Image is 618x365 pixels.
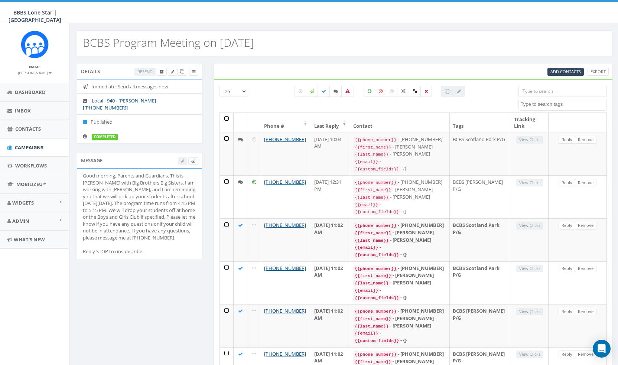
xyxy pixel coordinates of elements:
td: [DATE] 11:02 AM [311,261,350,304]
span: Clone Campaign [180,69,184,74]
div: - [PERSON_NAME] [353,272,446,279]
div: - [353,244,446,251]
label: Neutral [386,86,398,97]
a: [PHONE_NUMBER] [264,351,306,357]
li: Published [77,114,202,129]
label: Pending [295,86,306,97]
a: Remove [575,351,596,358]
code: {{email}} [353,330,380,337]
div: - [PHONE_NUMBER] [353,136,446,143]
span: Archive Campaign [160,69,164,74]
label: Positive [364,86,375,97]
td: BCBS [PERSON_NAME] P/G [450,304,511,347]
div: Good morning, Parents and Guardians. This is [PERSON_NAME] with Big Brothers Big Sisters. I am wo... [83,172,196,255]
span: Send Test Message [191,158,195,164]
a: Remove [575,179,596,187]
a: [PHONE_NUMBER] [264,307,306,314]
td: BCBS Scotland Park P/G [450,261,511,304]
i: Published [83,120,91,124]
span: CSV files only [550,69,581,74]
code: {{last_name}} [353,323,390,330]
label: Replied [329,86,342,97]
div: - {} [353,337,446,344]
code: {{phone_number}} [353,351,398,358]
div: - [PERSON_NAME] [353,322,446,330]
a: [PHONE_NUMBER] [264,265,306,271]
a: Reply [559,265,575,273]
div: Details [77,64,202,79]
div: Open Intercom Messenger [593,340,611,358]
code: {{custom_fields}} [353,252,400,258]
code: {{custom_fields}} [353,166,400,173]
td: [DATE] 12:31 PM [311,175,350,218]
li: Immediate: Send all messages now [77,79,202,94]
a: Add Contacts [547,68,584,76]
input: Type to search [518,86,607,97]
a: Reply [559,136,575,144]
a: Reply [559,308,575,316]
a: Reply [559,222,575,229]
label: Delivered [318,86,330,97]
code: {{phone_number}} [353,137,398,143]
div: - [PHONE_NUMBER] [353,222,446,229]
span: Add Contacts [550,69,581,74]
span: Dashboard [15,89,46,95]
a: [PHONE_NUMBER] [264,136,306,143]
th: Phone #: activate to sort column ascending [261,113,311,133]
div: - [PERSON_NAME] [353,237,446,244]
th: Contact [350,113,450,133]
span: MobilizeU™ [16,181,46,188]
div: - [PERSON_NAME] [353,186,446,193]
div: - [PHONE_NUMBER] [353,307,446,315]
a: Remove [575,136,596,144]
i: Immediate: Send all messages now [83,84,91,89]
span: Workflows [15,162,47,169]
div: - [PERSON_NAME] [353,229,446,237]
th: Tags [450,113,511,133]
a: Local - 940 - [PERSON_NAME] [[PHONE_NUMBER]] [83,97,156,111]
label: completed [92,134,118,140]
div: - [PHONE_NUMBER] [353,351,446,358]
code: {{first_name}} [353,273,393,279]
td: BCBS [PERSON_NAME] P/G [450,175,511,218]
a: Remove [575,222,596,229]
label: Bounced [341,86,354,97]
img: Rally_Corp_Icon_1.png [21,30,49,58]
span: Widgets [12,199,34,206]
code: {{email}} [353,202,380,208]
div: - [PERSON_NAME] [353,279,446,287]
div: - [353,287,446,294]
code: {{phone_number}} [353,179,398,186]
td: [DATE] 11:02 AM [311,304,350,347]
div: Message [77,153,202,168]
a: Reply [559,179,575,187]
div: - [PERSON_NAME] [353,193,446,201]
div: - [PERSON_NAME] [353,150,446,158]
div: - {} [353,208,446,215]
div: - [353,201,446,208]
code: {{custom_fields}} [353,295,400,302]
div: - [PERSON_NAME] [353,315,446,322]
a: Remove [575,308,596,316]
code: {{last_name}} [353,151,390,158]
code: {{phone_number}} [353,222,398,229]
div: - [PHONE_NUMBER] [353,265,446,272]
a: [PHONE_NUMBER] [264,222,306,228]
code: {{first_name}} [353,230,393,237]
code: {{custom_fields}} [353,338,400,344]
code: {{first_name}} [353,187,393,193]
small: Name [29,64,40,69]
code: {{email}} [353,159,380,165]
div: - {} [353,294,446,302]
a: [PHONE_NUMBER] [264,179,306,185]
span: BBBS Lone Star | [GEOGRAPHIC_DATA] [9,9,61,23]
code: {{last_name}} [353,237,390,244]
code: {{first_name}} [353,316,393,322]
a: Reply [559,351,575,358]
label: Negative [375,86,387,97]
code: {{email}} [353,287,380,294]
td: BCBS Scotland Park P/G [450,218,511,261]
div: - [353,158,446,165]
label: Mixed [397,86,410,97]
code: {{phone_number}} [353,308,398,315]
